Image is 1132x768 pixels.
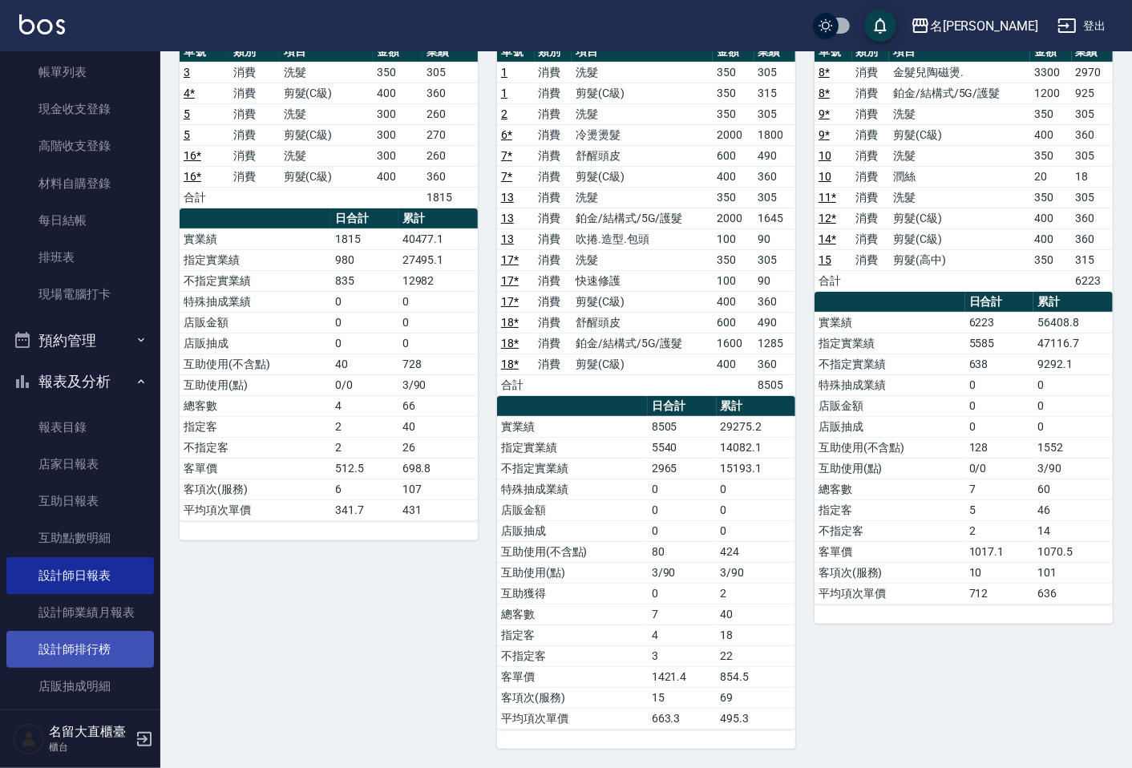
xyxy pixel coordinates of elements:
td: 3/90 [1033,458,1112,479]
td: 互助使用(點) [497,562,648,583]
td: 消費 [852,145,890,166]
td: 舒醒頭皮 [572,312,713,333]
td: 店販抽成 [497,520,648,541]
td: 0 [717,499,795,520]
td: 0 [648,520,717,541]
td: 2 [331,437,398,458]
td: 消費 [535,333,572,354]
td: 消費 [229,124,279,145]
td: 消費 [535,83,572,103]
td: 消費 [229,166,279,187]
td: 0 [1033,416,1112,437]
td: 360 [422,83,478,103]
td: 洗髮 [572,249,713,270]
td: 指定客 [815,499,965,520]
th: 累計 [717,396,795,417]
td: 實業績 [180,228,331,249]
td: 305 [1072,103,1113,124]
td: 消費 [535,249,572,270]
td: 消費 [535,166,572,187]
a: 5 [184,128,190,141]
th: 項目 [572,42,713,63]
th: 日合計 [965,292,1034,313]
td: 消費 [852,228,890,249]
td: 合計 [180,187,229,208]
td: 400 [713,291,754,312]
td: 剪髮(C級) [572,354,713,374]
td: 315 [754,83,795,103]
th: 業績 [1072,42,1113,63]
th: 日合計 [648,396,717,417]
td: 350 [1030,249,1071,270]
td: 消費 [535,145,572,166]
td: 洗髮 [572,187,713,208]
td: 剪髮(C級) [889,208,1030,228]
td: 1815 [422,187,478,208]
td: 剪髮(C級) [280,83,373,103]
td: 客單價 [815,541,965,562]
td: 指定客 [180,416,331,437]
td: 金髮兒陶磁燙. [889,62,1030,83]
td: 26 [398,437,478,458]
td: 3/90 [717,562,795,583]
td: 7 [965,479,1034,499]
td: 10 [965,562,1034,583]
td: 40 [331,354,398,374]
td: 360 [754,354,795,374]
td: 消費 [535,228,572,249]
td: 特殊抽成業績 [815,374,965,395]
td: 400 [373,166,422,187]
td: 客單價 [180,458,331,479]
td: 8505 [648,416,717,437]
td: 360 [754,166,795,187]
td: 互助使用(不含點) [497,541,648,562]
td: 3300 [1030,62,1071,83]
td: 5 [965,499,1034,520]
td: 300 [373,124,422,145]
td: 315 [1072,249,1113,270]
td: 0 [331,333,398,354]
td: 互助使用(不含點) [815,437,965,458]
th: 類別 [535,42,572,63]
table: a dense table [180,208,478,521]
td: 鉑金/結構式/5G/護髮 [572,333,713,354]
th: 累計 [398,208,478,229]
td: 實業績 [815,312,965,333]
td: 0 [965,416,1034,437]
td: 客項次(服務) [180,479,331,499]
td: 490 [754,145,795,166]
td: 剪髮(C級) [572,166,713,187]
td: 洗髮 [280,103,373,124]
button: save [864,10,896,42]
a: 1 [501,87,507,99]
button: 名[PERSON_NAME] [904,10,1045,42]
td: 消費 [229,145,279,166]
h5: 名留大直櫃臺 [49,724,131,740]
td: 0 [398,333,478,354]
th: 金額 [713,42,754,63]
img: Person [13,723,45,755]
td: 0 [965,374,1034,395]
td: 消費 [535,103,572,124]
a: 互助點數明細 [6,519,154,556]
td: 305 [1072,145,1113,166]
td: 消費 [535,291,572,312]
td: 400 [1030,208,1071,228]
td: 66 [398,395,478,416]
td: 400 [713,354,754,374]
td: 305 [1072,187,1113,208]
a: 排班表 [6,239,154,276]
td: 不指定實業績 [497,458,648,479]
td: 925 [1072,83,1113,103]
td: 不指定實業績 [180,270,331,291]
td: 300 [373,103,422,124]
td: 店販抽成 [815,416,965,437]
th: 業績 [422,42,478,63]
a: 高階收支登錄 [6,127,154,164]
td: 101 [1033,562,1112,583]
td: 不指定客 [815,520,965,541]
a: 店家日報表 [6,446,154,483]
th: 金額 [1030,42,1071,63]
td: 29275.2 [717,416,795,437]
a: 每日結帳 [6,202,154,239]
